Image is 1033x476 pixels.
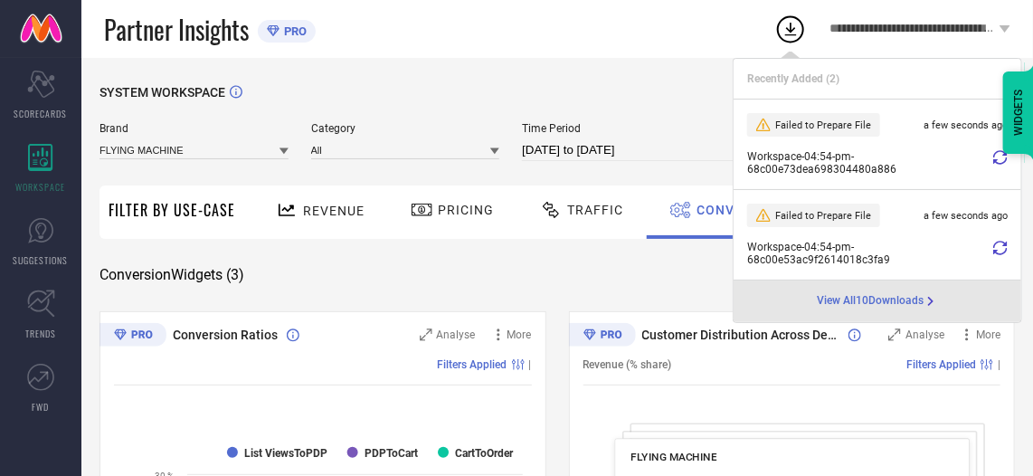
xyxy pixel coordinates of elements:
a: View All10Downloads [817,294,938,309]
text: PDPToCart [365,447,418,460]
span: Traffic [567,203,623,217]
span: Workspace - 04:54-pm - 68c00e53ac9f2614018c3fa9 [747,241,989,266]
span: Analyse [437,328,476,341]
span: Filters Applied [906,358,976,371]
span: SCORECARDS [14,107,68,120]
span: a few seconds ago [924,210,1008,222]
span: SYSTEM WORKSPACE [100,85,225,100]
span: Analyse [905,328,944,341]
span: View All 10 Downloads [817,294,924,309]
span: More [507,328,532,341]
span: WORKSPACE [16,180,66,194]
div: Open download list [774,13,807,45]
div: Premium [569,323,636,350]
span: Time Period [522,122,757,135]
span: Conversion Ratios [173,328,278,342]
div: Open download page [817,294,938,309]
span: Customer Distribution Across Device/OS [642,328,840,342]
span: Failed to Prepare File [775,119,871,131]
span: Filters Applied [438,358,507,371]
span: FWD [33,400,50,414]
span: PRO [280,24,307,38]
text: List ViewsToPDP [244,447,327,460]
div: Retry [993,241,1008,266]
span: Revenue [303,204,365,218]
span: Filter By Use-Case [109,199,235,221]
span: a few seconds ago [924,119,1008,131]
svg: Zoom [888,328,901,341]
div: Retry [993,150,1008,176]
span: Pricing [438,203,494,217]
span: SUGGESTIONS [14,253,69,267]
input: Select time period [522,139,757,161]
span: Conversion [697,203,784,217]
span: Revenue (% share) [583,358,672,371]
div: Premium [100,323,166,350]
text: CartToOrder [455,447,514,460]
span: FLYING MACHINE [630,451,716,463]
span: Failed to Prepare File [775,210,871,222]
svg: Zoom [420,328,432,341]
span: Partner Insights [104,11,249,48]
span: | [998,358,1000,371]
span: TRENDS [25,327,56,340]
span: Workspace - 04:54-pm - 68c00e73dea698304480a886 [747,150,989,176]
span: Conversion Widgets ( 3 ) [100,266,244,284]
span: | [529,358,532,371]
span: Brand [100,122,289,135]
span: More [976,328,1000,341]
span: Category [311,122,500,135]
span: Recently Added ( 2 ) [747,72,839,85]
